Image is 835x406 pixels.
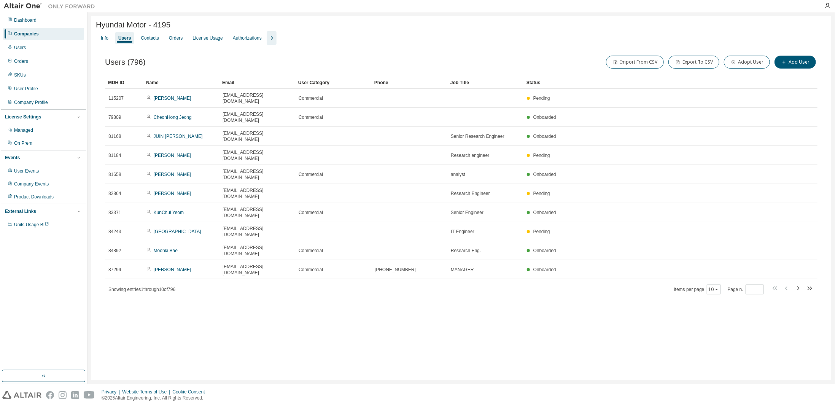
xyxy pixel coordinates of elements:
[674,285,721,294] span: Items per page
[533,134,556,139] span: Onboarded
[118,35,131,41] div: Users
[533,191,550,196] span: Pending
[154,172,191,177] a: [PERSON_NAME]
[451,152,489,158] span: Research engineer
[108,114,121,120] span: 79809
[5,114,41,120] div: License Settings
[709,286,719,293] button: 10
[299,267,323,273] span: Commercial
[154,134,203,139] a: JUIN [PERSON_NAME]
[108,95,124,101] span: 115207
[169,35,183,41] div: Orders
[5,208,36,214] div: External Links
[84,391,95,399] img: youtube.svg
[105,58,146,67] span: Users (796)
[533,115,556,120] span: Onboarded
[299,95,323,101] span: Commercial
[223,92,292,104] span: [EMAIL_ADDRESS][DOMAIN_NAME]
[223,168,292,181] span: [EMAIL_ADDRESS][DOMAIN_NAME]
[46,391,54,399] img: facebook.svg
[5,155,20,161] div: Events
[14,222,49,227] span: Units Usage BI
[526,77,772,89] div: Status
[154,229,201,234] a: [GEOGRAPHIC_DATA]
[450,77,520,89] div: Job Title
[122,389,172,395] div: Website Terms of Use
[108,171,121,177] span: 81658
[108,248,121,254] span: 84892
[533,172,556,177] span: Onboarded
[233,35,262,41] div: Authorizations
[108,152,121,158] span: 81184
[223,264,292,276] span: [EMAIL_ADDRESS][DOMAIN_NAME]
[14,168,39,174] div: User Events
[154,191,191,196] a: [PERSON_NAME]
[299,209,323,216] span: Commercial
[533,210,556,215] span: Onboarded
[375,267,416,273] span: [PHONE_NUMBER]
[533,229,550,234] span: Pending
[4,2,99,10] img: Altair One
[172,389,209,395] div: Cookie Consent
[223,111,292,123] span: [EMAIL_ADDRESS][DOMAIN_NAME]
[14,140,32,146] div: On Prem
[222,77,292,89] div: Email
[451,229,474,235] span: IT Engineer
[108,209,121,216] span: 83371
[71,391,79,399] img: linkedin.svg
[533,153,550,158] span: Pending
[192,35,223,41] div: License Usage
[451,133,504,139] span: Senior Research Engineer
[154,96,191,101] a: [PERSON_NAME]
[451,209,484,216] span: Senior Engineer
[14,58,28,64] div: Orders
[299,114,323,120] span: Commercial
[299,248,323,254] span: Commercial
[59,391,67,399] img: instagram.svg
[141,35,159,41] div: Contacts
[154,210,184,215] a: KunChul Yeom
[223,149,292,161] span: [EMAIL_ADDRESS][DOMAIN_NAME]
[223,225,292,238] span: [EMAIL_ADDRESS][DOMAIN_NAME]
[108,133,121,139] span: 81168
[108,77,140,89] div: MDH ID
[223,187,292,200] span: [EMAIL_ADDRESS][DOMAIN_NAME]
[154,115,192,120] a: CheonHong Jeong
[451,171,465,177] span: analyst
[102,395,210,401] p: © 2025 Altair Engineering, Inc. All Rights Reserved.
[451,190,490,197] span: Research Engineer
[223,245,292,257] span: [EMAIL_ADDRESS][DOMAIN_NAME]
[14,127,33,133] div: Managed
[108,190,121,197] span: 82864
[299,171,323,177] span: Commercial
[14,45,26,51] div: Users
[668,56,719,69] button: Export To CSV
[223,206,292,219] span: [EMAIL_ADDRESS][DOMAIN_NAME]
[108,267,121,273] span: 87294
[374,77,444,89] div: Phone
[14,181,49,187] div: Company Events
[101,35,108,41] div: Info
[728,285,764,294] span: Page n.
[451,267,474,273] span: MANAGER
[14,194,54,200] div: Product Downloads
[14,86,38,92] div: User Profile
[154,153,191,158] a: [PERSON_NAME]
[108,287,175,292] span: Showing entries 1 through 10 of 796
[223,130,292,142] span: [EMAIL_ADDRESS][DOMAIN_NAME]
[606,56,664,69] button: Import From CSV
[154,248,178,253] a: Moonki Bae
[102,389,122,395] div: Privacy
[724,56,770,69] button: Adopt User
[451,248,481,254] span: Research Eng.
[146,77,216,89] div: Name
[14,31,39,37] div: Companies
[14,99,48,105] div: Company Profile
[154,267,191,272] a: [PERSON_NAME]
[108,229,121,235] span: 84243
[298,77,368,89] div: User Category
[96,21,170,29] span: Hyundai Motor - 4195
[14,72,26,78] div: SKUs
[533,267,556,272] span: Onboarded
[775,56,816,69] button: Add User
